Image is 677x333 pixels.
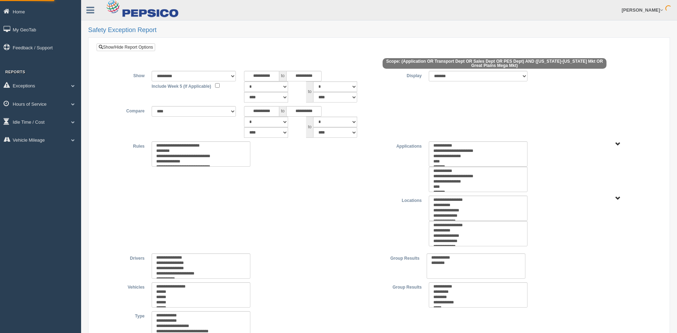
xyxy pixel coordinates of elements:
label: Show [102,71,148,79]
label: Drivers [102,253,148,262]
label: Group Results [379,282,425,291]
span: to [279,106,286,117]
label: Vehicles [102,282,148,291]
h2: Safety Exception Report [88,27,670,34]
a: Show/Hide Report Options [97,43,155,51]
span: to [306,81,313,103]
span: Scope: (Application OR Transport Dept OR Sales Dept OR PES Dept) AND ([US_STATE]-[US_STATE] Mkt O... [383,58,606,69]
label: Compare [102,106,148,115]
label: Rules [102,141,148,150]
span: to [306,117,313,138]
label: Display [379,71,425,79]
label: Applications [379,141,425,150]
label: Group Results [377,253,423,262]
label: Include Week 5 (If Applicable) [152,81,211,90]
span: to [279,71,286,81]
label: Type [102,311,148,320]
label: Locations [379,196,425,204]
